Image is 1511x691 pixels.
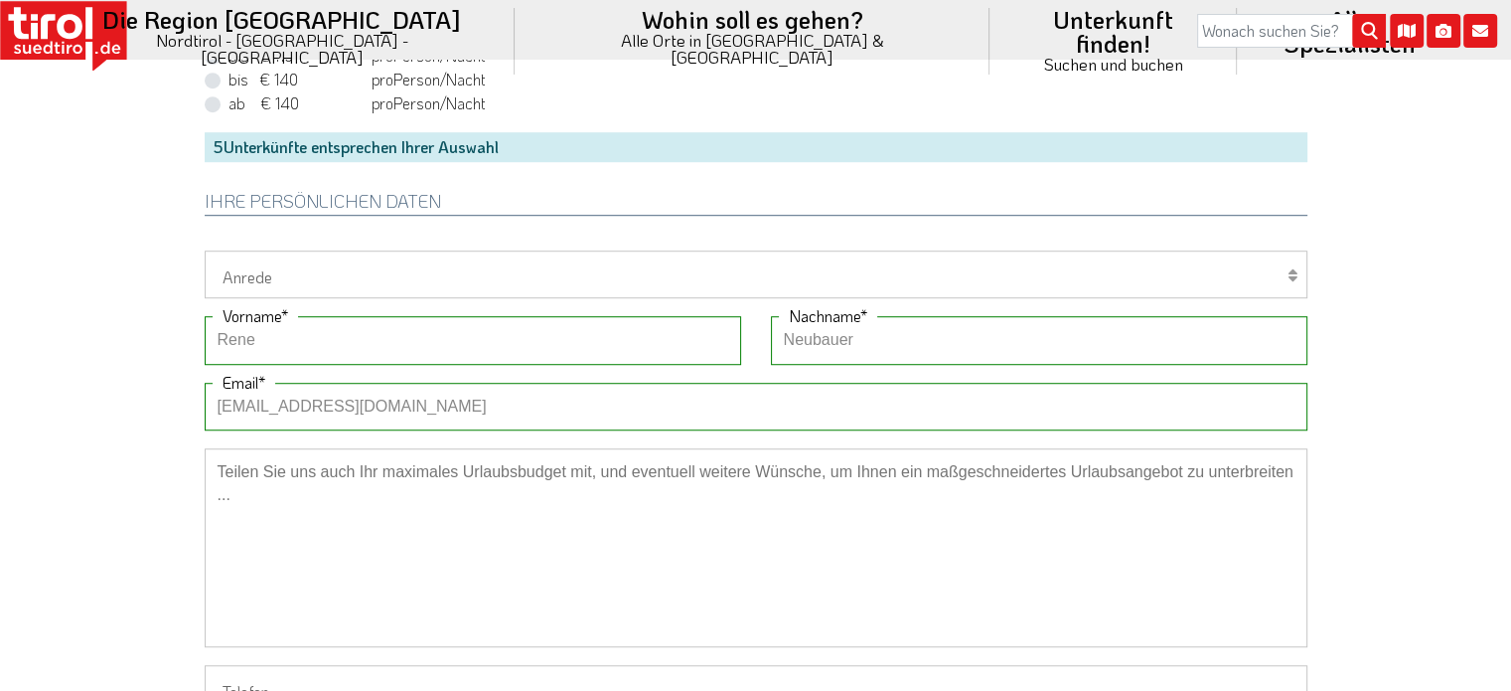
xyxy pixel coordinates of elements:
h2: Ihre persönlichen Daten [205,192,1307,216]
input: Wonach suchen Sie? [1197,14,1386,48]
small: Nordtirol - [GEOGRAPHIC_DATA] - [GEOGRAPHIC_DATA] [74,32,491,66]
small: Alle Orte in [GEOGRAPHIC_DATA] & [GEOGRAPHIC_DATA] [538,32,967,66]
em: Person [393,92,440,113]
i: Kontakt [1463,14,1497,48]
span: ab € 140 [228,92,368,114]
span: 5 [213,136,224,157]
i: Fotogalerie [1427,14,1460,48]
i: Karte öffnen [1390,14,1424,48]
div: Unterkünfte entsprechen Ihrer Auswahl [205,132,1307,162]
small: Suchen und buchen [1013,56,1213,73]
label: pro /Nacht [228,92,486,114]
